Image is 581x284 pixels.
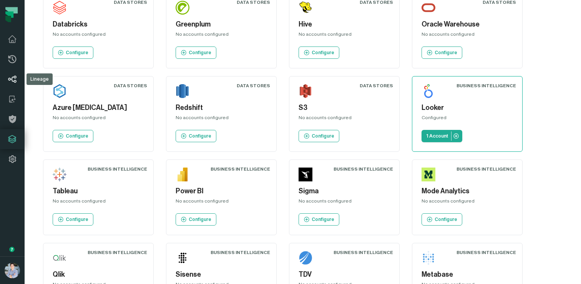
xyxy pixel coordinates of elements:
img: Looker [422,84,435,98]
p: Configure [435,50,457,56]
h5: Oracle Warehouse [422,19,513,30]
p: Configure [189,133,211,139]
h5: S3 [299,103,390,113]
img: Sisense [176,251,189,265]
div: Business Intelligence [88,166,147,172]
img: Azure Synapse [53,84,66,98]
a: Configure [299,130,339,142]
div: Business Intelligence [456,166,516,172]
a: Configure [53,47,93,59]
a: Configure [422,213,462,226]
h5: Qlik [53,269,144,280]
img: Oracle Warehouse [422,1,435,15]
h5: Sigma [299,186,390,196]
div: Business Intelligence [88,249,147,256]
div: No accounts configured [422,198,513,207]
div: Data Stores [114,83,147,89]
p: Configure [435,216,457,223]
h5: Metabase [422,269,513,280]
a: Configure [53,130,93,142]
div: No accounts configured [422,31,513,40]
div: Business Intelligence [456,83,516,89]
div: Business Intelligence [211,166,270,172]
p: Configure [312,133,334,139]
img: Qlik [53,251,66,265]
div: No accounts configured [299,31,390,40]
img: Metabase [422,251,435,265]
div: Business Intelligence [334,166,393,172]
div: No accounts configured [176,198,267,207]
div: Business Intelligence [334,249,393,256]
a: Configure [299,213,339,226]
a: 1 Account [422,130,462,142]
a: Configure [176,213,216,226]
div: Lineage [27,73,53,85]
h5: Greenplum [176,19,267,30]
div: Business Intelligence [456,249,516,256]
a: Configure [422,47,462,59]
h5: Redshift [176,103,267,113]
p: Configure [189,216,211,223]
img: Sigma [299,168,312,181]
h5: Databricks [53,19,144,30]
div: No accounts configured [53,31,144,40]
h5: Hive [299,19,390,30]
div: No accounts configured [53,198,144,207]
h5: Mode Analytics [422,186,513,196]
a: Configure [299,47,339,59]
p: Configure [312,50,334,56]
div: Tooltip anchor [8,246,15,253]
h5: Looker [422,103,513,113]
img: Databricks [53,1,66,15]
div: No accounts configured [299,198,390,207]
a: Configure [53,213,93,226]
div: Configured [422,115,513,124]
img: Tableau [53,168,66,181]
div: No accounts configured [299,115,390,124]
img: Hive [299,1,312,15]
img: TDV [299,251,312,265]
div: No accounts configured [176,115,267,124]
div: Data Stores [237,83,270,89]
p: Configure [66,50,88,56]
div: No accounts configured [176,31,267,40]
div: No accounts configured [53,115,144,124]
p: Configure [66,133,88,139]
p: 1 Account [426,133,448,139]
a: Configure [176,47,216,59]
img: Power BI [176,168,189,181]
p: Configure [312,216,334,223]
img: Mode Analytics [422,168,435,181]
img: Greenplum [176,1,189,15]
h5: Tableau [53,186,144,196]
h5: Sisense [176,269,267,280]
h5: TDV [299,269,390,280]
h5: Azure [MEDICAL_DATA] [53,103,144,113]
img: S3 [299,84,312,98]
div: Data Stores [360,83,393,89]
p: Configure [66,216,88,223]
img: Redshift [176,84,189,98]
img: avatar of Alon Nafta [5,263,20,278]
div: Business Intelligence [211,249,270,256]
a: Configure [176,130,216,142]
h5: Power BI [176,186,267,196]
p: Configure [189,50,211,56]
